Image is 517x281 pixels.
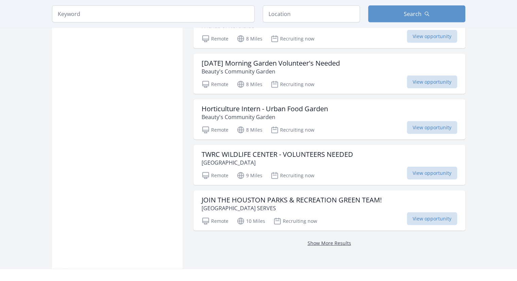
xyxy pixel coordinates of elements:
[237,126,262,134] p: 8 Miles
[202,150,353,159] h3: TWRC WILDLIFE CENTER - VOLUNTEERS NEEDED
[237,171,262,180] p: 9 Miles
[237,35,262,43] p: 8 Miles
[407,30,457,43] span: View opportunity
[407,167,457,180] span: View opportunity
[202,113,328,121] p: Beauty's Community Garden
[271,35,314,43] p: Recruiting now
[202,217,228,225] p: Remote
[193,99,465,139] a: Horticulture Intern - Urban Food Garden Beauty's Community Garden Remote 8 Miles Recruiting now V...
[202,59,340,67] h3: [DATE] Morning Garden Volunteer's Needed
[407,212,457,225] span: View opportunity
[263,5,360,22] input: Location
[52,5,255,22] input: Keyword
[237,80,262,88] p: 8 Miles
[407,121,457,134] span: View opportunity
[202,171,228,180] p: Remote
[202,159,353,167] p: [GEOGRAPHIC_DATA]
[202,196,382,204] h3: JOIN THE HOUSTON PARKS & RECREATION GREEN TEAM!
[368,5,465,22] button: Search
[202,80,228,88] p: Remote
[202,204,382,212] p: [GEOGRAPHIC_DATA] SERVES
[202,67,340,76] p: Beauty's Community Garden
[193,145,465,185] a: TWRC WILDLIFE CENTER - VOLUNTEERS NEEDED [GEOGRAPHIC_DATA] Remote 9 Miles Recruiting now View opp...
[202,126,228,134] p: Remote
[193,191,465,231] a: JOIN THE HOUSTON PARKS & RECREATION GREEN TEAM! [GEOGRAPHIC_DATA] SERVES Remote 10 Miles Recruiti...
[271,80,314,88] p: Recruiting now
[237,217,265,225] p: 10 Miles
[273,217,317,225] p: Recruiting now
[404,10,421,18] span: Search
[202,35,228,43] p: Remote
[308,240,351,246] a: Show More Results
[202,105,328,113] h3: Horticulture Intern - Urban Food Garden
[271,171,314,180] p: Recruiting now
[271,126,314,134] p: Recruiting now
[193,54,465,94] a: [DATE] Morning Garden Volunteer's Needed Beauty's Community Garden Remote 8 Miles Recruiting now ...
[407,76,457,88] span: View opportunity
